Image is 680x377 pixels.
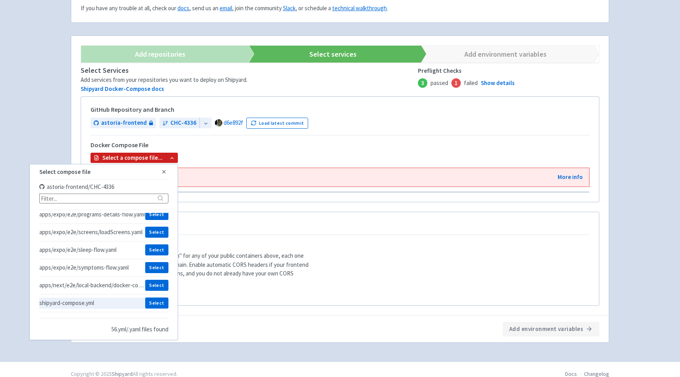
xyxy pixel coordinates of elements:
[170,118,196,128] span: CHC-4336
[69,46,242,63] a: Add repositories
[332,4,387,12] a: technical walkthrough
[102,153,163,163] b: Select a compose file...
[81,4,599,13] p: If you have any trouble at all, check our , send us an , join the community , or schedule a .
[91,142,148,149] h5: Docker Compose File
[418,78,515,88] span: passed failed
[39,246,145,254] span: apps/expo/e2e/sleep-flow.yaml
[91,106,589,113] h5: GitHub Repository and Branch
[39,282,145,289] span: apps/next/e2e/local-backend/docker-compose.yml
[451,78,461,88] span: 1
[418,67,515,76] span: Preflight Checks
[145,227,168,238] button: Select
[39,299,145,307] span: shipyard-compose.yml
[39,322,168,337] p: 56 .yml/.yaml files found
[81,76,418,85] div: Add services from your repositories you want to deploy on Shipyard.
[39,229,145,236] span: apps/expo/e2e/screens/loadScreens.yaml
[145,262,168,273] button: Select
[246,118,308,129] button: Load latest commit
[159,118,200,128] a: CHC-4336
[242,46,415,63] a: Select services
[39,264,145,272] span: apps/expo/e2e/symptoms-flow.yaml
[39,183,114,190] span: astoria-frontend / CHC-4336
[101,118,147,128] span: astoria-frontend
[91,153,178,163] button: Select a compose file...
[283,4,296,12] a: Slack
[39,168,91,176] strong: Select compose file
[91,222,589,228] h3: Advanced Settings
[145,280,168,291] button: Select
[418,78,427,88] span: 3
[503,322,599,336] button: Add environment variables
[91,118,156,128] a: astoria-frontend
[160,167,168,176] button: Close
[145,298,168,309] button: Select
[81,85,164,92] a: Shipyard Docker-Compose docs
[220,4,232,12] a: email
[145,244,168,255] button: Select
[39,211,145,218] span: apps/expo/e2e/programs-details-flow.yaml
[81,67,418,74] h4: Select Services
[224,119,243,126] a: d6e892f
[39,193,168,203] input: Filter...
[177,4,189,12] a: docs
[91,251,311,296] p: If you have enabled "Unique Domain" for any of your public containers above, each one will be ser...
[145,209,168,220] button: Select
[481,79,515,88] a: Show details
[558,173,583,182] a: More info
[414,46,587,63] a: Add environment variables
